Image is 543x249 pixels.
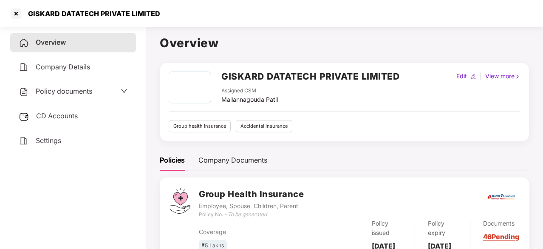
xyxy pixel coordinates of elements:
[470,74,476,80] img: editIcon
[199,211,304,219] div: Policy No. -
[486,192,516,202] img: icici.png
[121,88,127,94] span: down
[23,9,160,18] div: GISKARD DATATECH PRIVATE LIMITED
[19,136,29,146] img: svg+xml;base64,PHN2ZyB4bWxucz0iaHR0cDovL3d3dy53My5vcmcvMjAwMC9zdmciIHdpZHRoPSIyNCIgaGVpZ2h0PSIyNC...
[36,87,92,95] span: Policy documents
[515,74,520,80] img: rightIcon
[199,201,304,211] div: Employee, Spouse, Children, Parent
[236,120,292,132] div: Accidental insurance
[199,227,305,237] div: Coverage
[483,219,519,228] div: Documents
[36,112,78,120] span: CD Accounts
[198,155,267,166] div: Company Documents
[19,112,29,122] img: svg+xml;base64,PHN2ZyB3aWR0aD0iMjUiIGhlaWdodD0iMjQiIHZpZXdCb3g9IjAgMCAyNSAyNCIgZmlsbD0ibm9uZSIgeG...
[169,120,231,132] div: Group health insurance
[36,63,90,71] span: Company Details
[221,69,399,83] h2: GISKARD DATATECH PRIVATE LIMITED
[170,188,190,214] img: svg+xml;base64,PHN2ZyB4bWxucz0iaHR0cDovL3d3dy53My5vcmcvMjAwMC9zdmciIHdpZHRoPSI0Ny43MTQiIGhlaWdodD...
[478,72,484,81] div: |
[19,87,29,97] img: svg+xml;base64,PHN2ZyB4bWxucz0iaHR0cDovL3d3dy53My5vcmcvMjAwMC9zdmciIHdpZHRoPSIyNCIgaGVpZ2h0PSIyNC...
[221,87,278,95] div: Assigned CSM
[228,211,267,218] i: To be generated
[36,136,61,145] span: Settings
[160,155,185,166] div: Policies
[428,219,457,238] div: Policy expiry
[372,219,402,238] div: Policy issued
[36,38,66,46] span: Overview
[199,188,304,201] h3: Group Health Insurance
[455,72,469,81] div: Edit
[483,232,519,241] a: 46 Pending
[221,95,278,104] div: Mallannagouda Patil
[19,62,29,72] img: svg+xml;base64,PHN2ZyB4bWxucz0iaHR0cDovL3d3dy53My5vcmcvMjAwMC9zdmciIHdpZHRoPSIyNCIgaGVpZ2h0PSIyNC...
[160,34,529,52] h1: Overview
[484,72,522,81] div: View more
[19,38,29,48] img: svg+xml;base64,PHN2ZyB4bWxucz0iaHR0cDovL3d3dy53My5vcmcvMjAwMC9zdmciIHdpZHRoPSIyNCIgaGVpZ2h0PSIyNC...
